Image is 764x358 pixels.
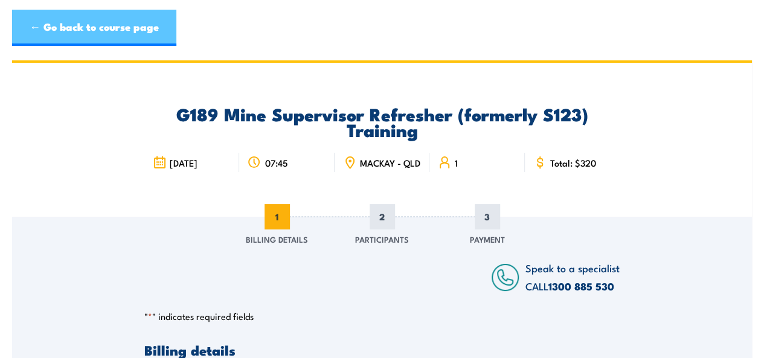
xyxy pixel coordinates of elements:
span: 07:45 [265,158,287,168]
a: 1300 885 530 [548,278,614,294]
span: Billing Details [246,233,308,245]
h2: G189 Mine Supervisor Refresher (formerly S123) Training [144,106,620,137]
span: Speak to a specialist CALL [525,260,620,293]
span: Participants [355,233,409,245]
span: Total: $320 [550,158,596,168]
span: 2 [370,204,395,229]
p: " " indicates required fields [144,310,620,322]
span: 1 [455,158,458,168]
span: 3 [475,204,500,229]
span: 1 [265,204,290,229]
h3: Billing details [144,343,620,357]
span: [DATE] [170,158,197,168]
span: MACKAY - QLD [360,158,420,168]
span: Payment [470,233,505,245]
a: ← Go back to course page [12,10,176,46]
